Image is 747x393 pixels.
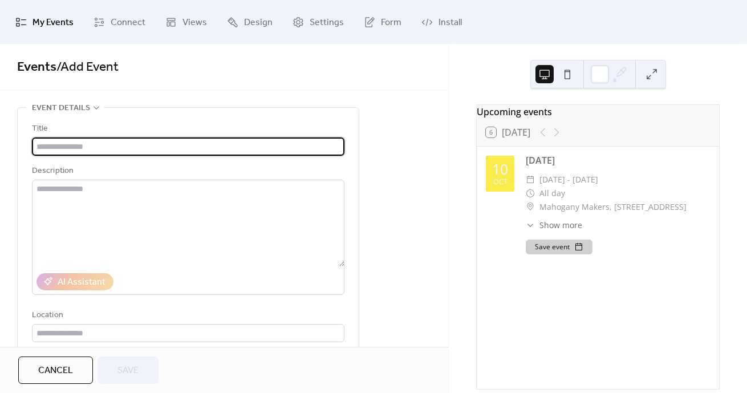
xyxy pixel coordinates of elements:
div: ​ [526,173,535,187]
button: Save event [526,240,592,254]
a: My Events [7,5,82,39]
a: Settings [284,5,352,39]
span: Show more [539,219,582,231]
span: Install [439,14,462,31]
span: [DATE] - [DATE] [539,173,598,187]
span: Cancel [38,364,73,378]
div: [DATE] [526,153,710,167]
span: Form [381,14,401,31]
a: Form [355,5,410,39]
span: Views [182,14,207,31]
span: Design [244,14,273,31]
div: Description [32,164,342,178]
div: Upcoming events [477,105,719,119]
span: Settings [310,14,344,31]
span: / Add Event [56,55,119,80]
button: Cancel [18,356,93,384]
div: Oct [493,179,508,186]
div: ​ [526,200,535,214]
a: Connect [85,5,154,39]
a: Install [413,5,470,39]
a: Events [17,55,56,80]
span: Mahogany Makers, [STREET_ADDRESS] [539,200,687,214]
div: 10 [492,162,508,176]
span: All day [539,187,565,200]
div: ​ [526,187,535,200]
a: Views [157,5,216,39]
span: Connect [111,14,145,31]
button: ​Show more [526,219,582,231]
span: Event details [32,102,90,115]
div: Location [32,309,342,322]
span: My Events [33,14,74,31]
div: ​ [526,219,535,231]
div: Title [32,122,342,136]
a: Design [218,5,281,39]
